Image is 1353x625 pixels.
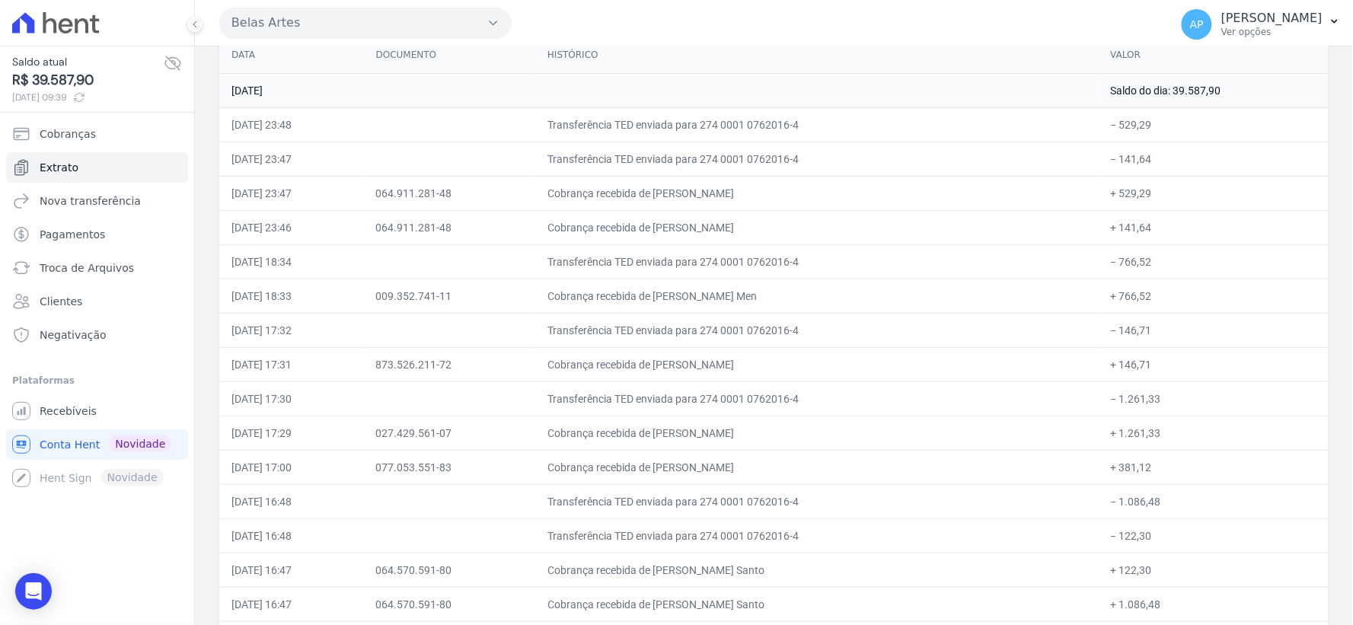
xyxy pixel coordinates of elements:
span: Saldo atual [12,54,164,70]
td: 077.053.551-83 [364,450,535,484]
a: Pagamentos [6,219,188,250]
td: [DATE] [219,73,1099,107]
td: Transferência TED enviada para 274 0001 0762016-4 [535,381,1099,416]
td: Cobrança recebida de [PERSON_NAME] Men [535,279,1099,313]
td: 009.352.741-11 [364,279,535,313]
td: Transferência TED enviada para 274 0001 0762016-4 [535,244,1099,279]
div: Plataformas [12,371,182,390]
td: − 122,30 [1099,518,1329,553]
span: Clientes [40,294,82,309]
span: Extrato [40,160,78,175]
a: Conta Hent Novidade [6,429,188,460]
td: Transferência TED enviada para 274 0001 0762016-4 [535,313,1099,347]
td: + 146,71 [1099,347,1329,381]
td: Transferência TED enviada para 274 0001 0762016-4 [535,484,1099,518]
td: [DATE] 18:34 [219,244,364,279]
td: 873.526.211-72 [364,347,535,381]
td: + 122,30 [1099,553,1329,587]
span: [DATE] 09:39 [12,91,164,104]
td: Transferência TED enviada para 274 0001 0762016-4 [535,142,1099,176]
button: AP [PERSON_NAME] Ver opções [1170,3,1353,46]
td: [DATE] 16:47 [219,587,364,621]
td: + 141,64 [1099,210,1329,244]
td: − 766,52 [1099,244,1329,279]
td: [DATE] 16:48 [219,518,364,553]
td: − 146,71 [1099,313,1329,347]
td: Cobrança recebida de [PERSON_NAME] Santo [535,587,1099,621]
span: Conta Hent [40,437,100,452]
td: [DATE] 18:33 [219,279,364,313]
p: Ver opções [1221,26,1323,38]
a: Cobranças [6,119,188,149]
td: [DATE] 16:48 [219,484,364,518]
td: 064.911.281-48 [364,176,535,210]
td: Transferência TED enviada para 274 0001 0762016-4 [535,518,1099,553]
td: [DATE] 17:32 [219,313,364,347]
nav: Sidebar [12,119,182,493]
th: Valor [1099,37,1329,74]
a: Recebíveis [6,396,188,426]
td: [DATE] 16:47 [219,553,364,587]
div: Open Intercom Messenger [15,573,52,610]
a: Clientes [6,286,188,317]
td: + 1.086,48 [1099,587,1329,621]
span: Pagamentos [40,227,105,242]
td: Cobrança recebida de [PERSON_NAME] [535,210,1099,244]
td: + 1.261,33 [1099,416,1329,450]
td: Cobrança recebida de [PERSON_NAME] [535,176,1099,210]
span: Novidade [109,435,171,452]
span: R$ 39.587,90 [12,70,164,91]
span: Recebíveis [40,403,97,419]
th: Histórico [535,37,1099,74]
td: Cobrança recebida de [PERSON_NAME] [535,450,1099,484]
td: Cobrança recebida de [PERSON_NAME] [535,347,1099,381]
td: + 529,29 [1099,176,1329,210]
td: − 529,29 [1099,107,1329,142]
a: Extrato [6,152,188,183]
td: [DATE] 17:29 [219,416,364,450]
td: [DATE] 17:31 [219,347,364,381]
td: Cobrança recebida de [PERSON_NAME] [535,416,1099,450]
td: 027.429.561-07 [364,416,535,450]
span: Nova transferência [40,193,141,209]
td: Saldo do dia: 39.587,90 [1099,73,1329,107]
span: AP [1190,19,1204,30]
td: [DATE] 17:00 [219,450,364,484]
td: Cobrança recebida de [PERSON_NAME] Santo [535,553,1099,587]
td: 064.570.591-80 [364,553,535,587]
td: Transferência TED enviada para 274 0001 0762016-4 [535,107,1099,142]
a: Negativação [6,320,188,350]
td: [DATE] 23:46 [219,210,364,244]
td: [DATE] 17:30 [219,381,364,416]
a: Nova transferência [6,186,188,216]
td: 064.911.281-48 [364,210,535,244]
td: [DATE] 23:47 [219,176,364,210]
p: [PERSON_NAME] [1221,11,1323,26]
th: Data [219,37,364,74]
td: 064.570.591-80 [364,587,535,621]
td: − 1.086,48 [1099,484,1329,518]
td: − 1.261,33 [1099,381,1329,416]
span: Troca de Arquivos [40,260,134,276]
td: + 766,52 [1099,279,1329,313]
td: [DATE] 23:48 [219,107,364,142]
td: − 141,64 [1099,142,1329,176]
th: Documento [364,37,535,74]
button: Belas Artes [219,8,512,38]
a: Troca de Arquivos [6,253,188,283]
td: + 381,12 [1099,450,1329,484]
td: [DATE] 23:47 [219,142,364,176]
span: Negativação [40,327,107,343]
span: Cobranças [40,126,96,142]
